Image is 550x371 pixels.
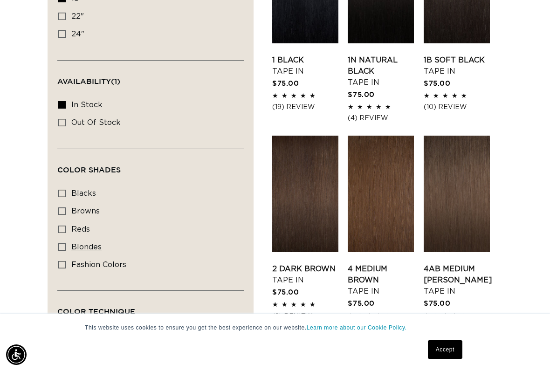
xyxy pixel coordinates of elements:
span: blacks [71,190,96,197]
summary: Color Shades (0 selected) [57,149,244,183]
a: 2 Dark Brown Tape In [272,263,338,286]
p: This website uses cookies to ensure you get the best experience on our website. [85,323,465,332]
summary: Color Technique (0 selected) [57,291,244,324]
a: 1N Natural Black Tape In [348,55,414,88]
span: browns [71,207,100,215]
span: In stock [71,101,103,109]
span: Out of stock [71,119,121,126]
span: blondes [71,243,102,251]
span: Color Shades [57,165,121,174]
a: Accept [428,340,462,359]
span: reds [71,226,90,233]
span: Color Technique [57,307,135,316]
span: (1) [111,77,120,85]
span: Availability [57,77,120,85]
span: fashion colors [71,261,126,268]
a: 1B Soft Black Tape In [424,55,490,77]
span: 24" [71,30,84,38]
a: Learn more about our Cookie Policy. [307,324,407,331]
span: 22" [71,13,84,20]
a: 1 Black Tape In [272,55,338,77]
div: Accessibility Menu [6,344,27,365]
summary: Availability (1 selected) [57,61,244,94]
a: 4 Medium Brown Tape In [348,263,414,297]
a: 4AB Medium [PERSON_NAME] Tape In [424,263,492,297]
